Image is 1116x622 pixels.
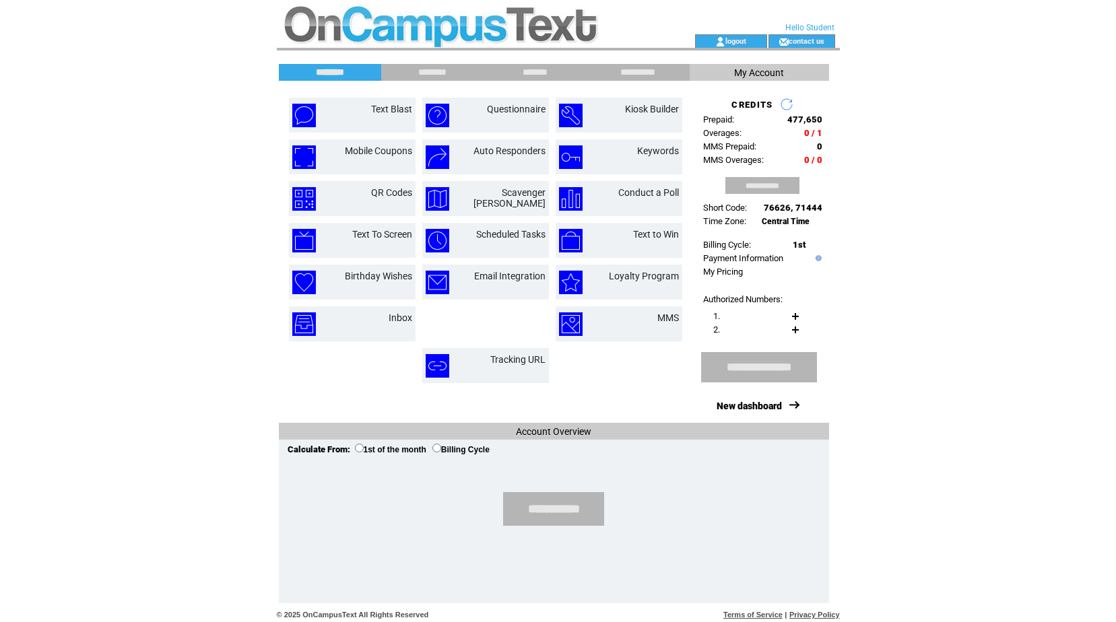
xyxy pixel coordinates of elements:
a: Questionnaire [487,104,546,114]
a: New dashboard [717,401,782,411]
a: Inbox [389,312,412,323]
a: Privacy Policy [789,611,840,619]
a: Loyalty Program [609,271,679,281]
span: 0 / 0 [804,155,822,165]
a: Birthday Wishes [345,271,412,281]
a: MMS [657,312,679,323]
img: loyalty-program.png [559,271,583,294]
img: auto-responders.png [426,145,449,169]
a: Mobile Coupons [345,145,412,156]
img: mobile-coupons.png [292,145,316,169]
a: Conduct a Poll [618,187,679,198]
img: scavenger-hunt.png [426,187,449,211]
span: 1. [713,311,720,321]
span: Account Overview [516,426,591,437]
a: Terms of Service [723,611,783,619]
span: 2. [713,324,720,335]
span: Billing Cycle: [703,240,751,250]
a: Scavenger [PERSON_NAME] [473,187,546,209]
span: | [785,611,787,619]
a: My Pricing [703,267,743,277]
img: qr-codes.png [292,187,316,211]
a: Text To Screen [352,229,412,240]
span: 1st [793,240,806,250]
span: MMS Prepaid: [703,141,756,151]
img: text-blast.png [292,104,316,127]
a: logout [725,36,746,45]
span: 0 / 1 [804,128,822,138]
input: Billing Cycle [432,444,441,452]
span: MMS Overages: [703,155,764,165]
a: Email Integration [474,271,546,281]
img: email-integration.png [426,271,449,294]
span: Central Time [762,217,810,226]
img: contact_us_icon.gif [779,36,789,47]
span: 0 [817,141,822,151]
a: Text Blast [371,104,412,114]
input: 1st of the month [355,444,364,452]
img: conduct-a-poll.png [559,187,583,211]
img: text-to-screen.png [292,229,316,252]
span: Authorized Numbers: [703,294,783,304]
span: Hello Student [785,23,834,32]
label: 1st of the month [355,445,426,454]
a: Tracking URL [490,354,546,365]
img: birthday-wishes.png [292,271,316,294]
span: Prepaid: [703,114,734,125]
span: Short Code: [703,203,747,213]
label: Billing Cycle [432,445,490,454]
a: Auto Responders [473,145,546,156]
a: Payment Information [703,253,783,263]
img: account_icon.gif [715,36,725,47]
span: Time Zone: [703,216,746,226]
span: My Account [734,67,784,78]
img: scheduled-tasks.png [426,229,449,252]
img: text-to-win.png [559,229,583,252]
a: Kiosk Builder [625,104,679,114]
img: questionnaire.png [426,104,449,127]
img: help.gif [812,255,822,261]
img: kiosk-builder.png [559,104,583,127]
img: inbox.png [292,312,316,336]
span: Overages: [703,128,742,138]
a: Scheduled Tasks [476,229,546,240]
img: keywords.png [559,145,583,169]
a: Text to Win [633,229,679,240]
a: contact us [789,36,824,45]
a: QR Codes [371,187,412,198]
span: 76626, 71444 [764,203,822,213]
span: 477,650 [787,114,822,125]
a: Keywords [637,145,679,156]
span: Calculate From: [288,444,350,454]
img: tracking-url.png [426,354,449,378]
span: CREDITS [731,100,773,110]
img: mms.png [559,312,583,336]
span: © 2025 OnCampusText All Rights Reserved [277,611,429,619]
